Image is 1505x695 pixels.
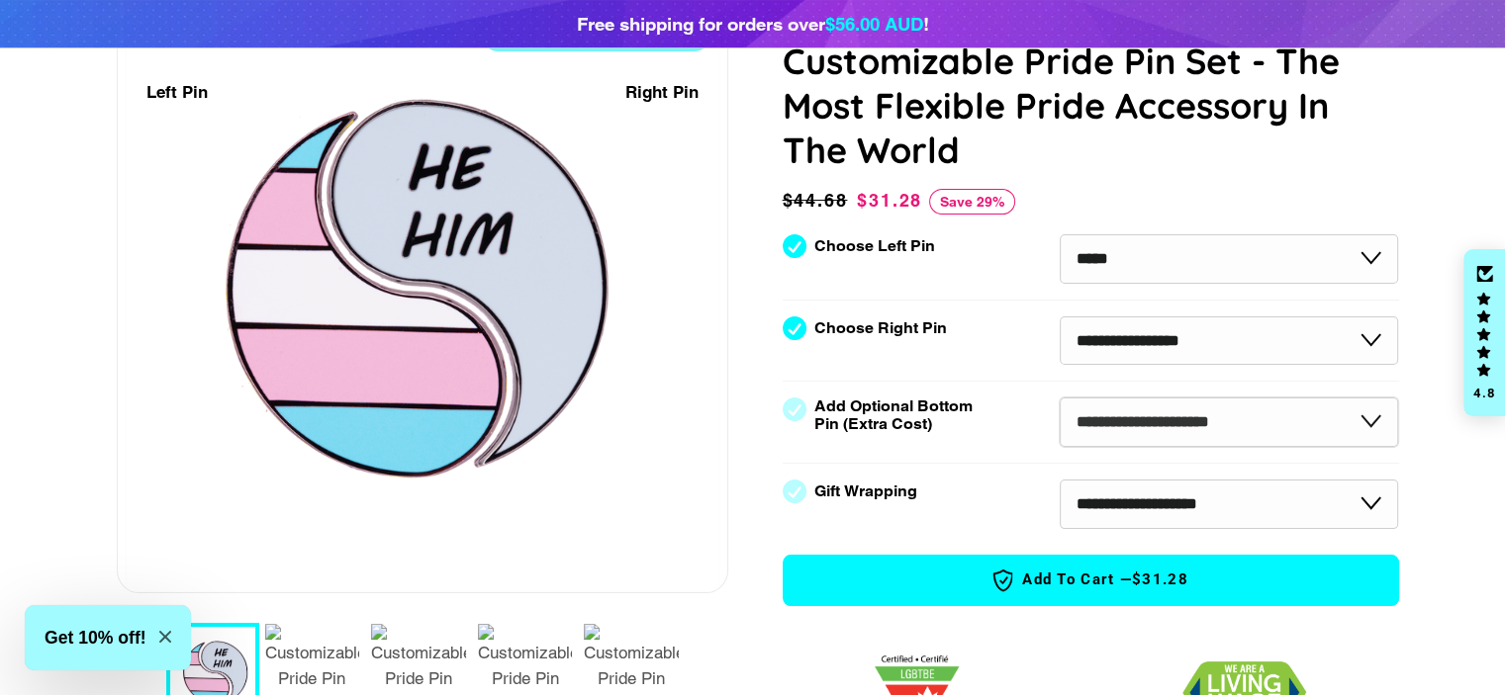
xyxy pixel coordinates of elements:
div: Right Pin [625,79,699,106]
span: $56.00 AUD [825,13,923,35]
div: 4.8 [1472,387,1496,399]
span: Add to Cart — [813,567,1368,593]
span: $31.28 [857,190,922,211]
label: Gift Wrapping [814,482,917,500]
span: Save 29% [929,189,1015,215]
label: Choose Left Pin [814,237,935,255]
h1: Customizable Pride Pin Set - The Most Flexible Pride Accessory In The World [783,39,1399,172]
label: Choose Right Pin [814,319,947,337]
label: Add Optional Bottom Pin (Extra Cost) [814,397,981,433]
button: Add to Cart —$31.28 [783,555,1399,606]
span: $44.68 [783,187,853,215]
div: Free shipping for orders over ! [577,10,929,38]
span: $31.28 [1132,569,1188,590]
div: Click to open Judge.me floating reviews tab [1463,249,1505,417]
